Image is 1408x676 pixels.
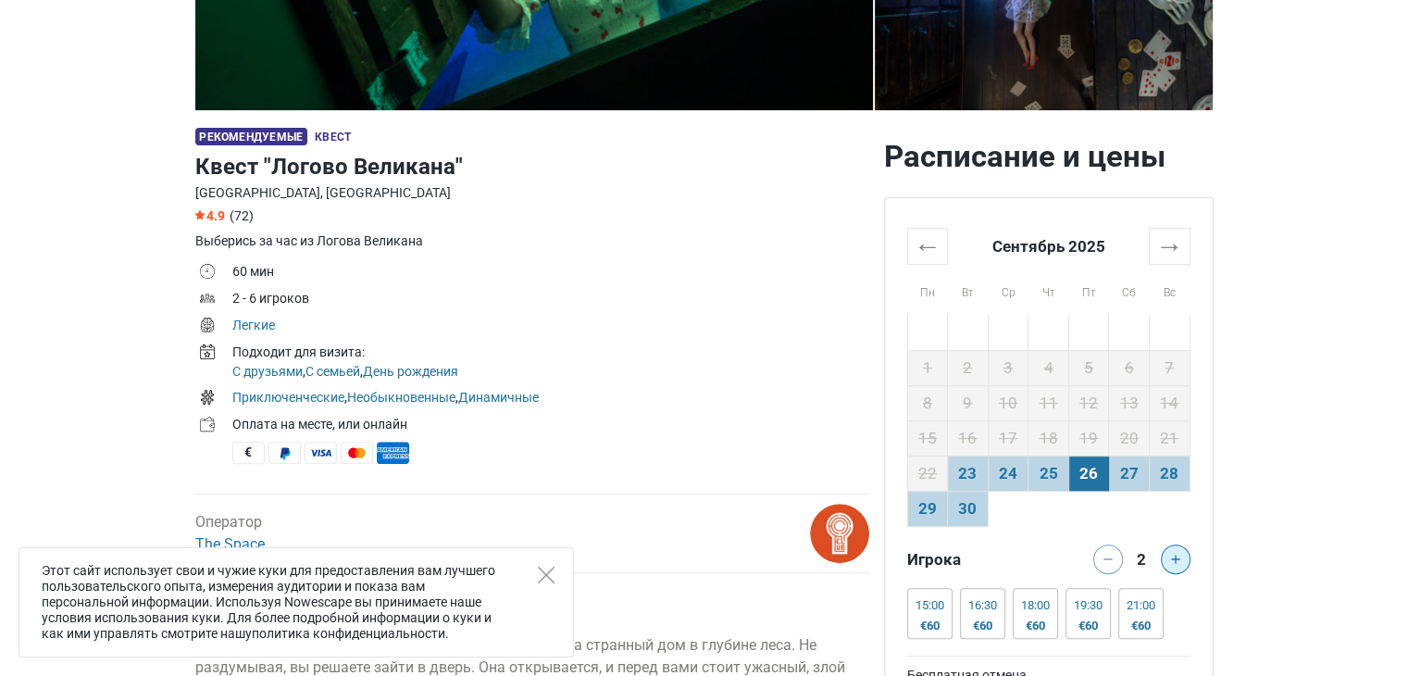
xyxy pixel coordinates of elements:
[948,385,989,420] td: 9
[232,364,303,379] a: С друзьями
[1074,619,1103,633] div: €60
[1109,456,1150,491] td: 27
[810,504,869,563] img: bitmap.png
[968,598,997,613] div: 16:30
[1068,385,1109,420] td: 12
[948,456,989,491] td: 23
[195,232,869,251] div: Выберись за час из Логова Великана
[916,598,944,613] div: 15:00
[1074,598,1103,613] div: 19:30
[1149,456,1190,491] td: 28
[907,456,948,491] td: 22
[988,385,1028,420] td: 10
[1130,545,1153,570] div: 2
[1028,456,1069,491] td: 25
[1068,456,1109,491] td: 26
[1021,619,1050,633] div: €60
[232,442,265,464] span: Наличные
[1109,350,1150,385] td: 6
[268,442,301,464] span: PayPal
[232,287,869,314] td: 2 - 6 игроков
[1028,420,1069,456] td: 18
[232,341,869,386] td: , ,
[948,264,989,315] th: Вт
[1021,598,1050,613] div: 18:00
[195,150,869,183] h1: Квест "Логово Великана"
[377,442,409,464] span: American Express
[884,138,1214,175] h2: Расписание и цены
[538,567,554,583] button: Close
[232,318,275,332] a: Легкие
[1068,264,1109,315] th: Пт
[232,390,344,405] a: Приключенческие
[907,385,948,420] td: 8
[1068,420,1109,456] td: 19
[232,386,869,413] td: , ,
[195,535,265,553] a: The Space
[195,511,265,556] div: Оператор
[907,491,948,526] td: 29
[230,208,254,223] span: (72)
[363,364,458,379] a: День рождения
[1028,350,1069,385] td: 4
[948,420,989,456] td: 16
[1149,264,1190,315] th: Вс
[305,364,360,379] a: С семьей
[195,208,225,223] span: 4.9
[1109,264,1150,315] th: Сб
[1149,385,1190,420] td: 14
[916,619,944,633] div: €60
[907,350,948,385] td: 1
[232,260,869,287] td: 60 мин
[1149,420,1190,456] td: 21
[458,390,539,405] a: Динамичные
[900,545,1049,574] div: Игрока
[1127,598,1155,613] div: 21:00
[1028,264,1069,315] th: Чт
[315,131,351,144] span: Квест
[1109,420,1150,456] td: 20
[19,547,574,657] div: Этот сайт использует свои и чужие куки для предоставления вам лучшего пользовательского опыта, из...
[988,264,1028,315] th: Ср
[195,128,307,145] span: Рекомендуемые
[988,350,1028,385] td: 3
[1028,385,1069,420] td: 11
[948,350,989,385] td: 2
[195,210,205,219] img: Star
[1149,350,1190,385] td: 7
[1127,619,1155,633] div: €60
[988,456,1028,491] td: 24
[907,228,948,264] th: ←
[948,491,989,526] td: 30
[968,619,997,633] div: €60
[232,415,869,434] div: Оплата на месте, или онлайн
[305,442,337,464] span: Visa
[907,264,948,315] th: Пн
[948,228,1150,264] th: Сентябрь 2025
[195,183,869,203] div: [GEOGRAPHIC_DATA], [GEOGRAPHIC_DATA]
[232,343,869,362] div: Подходит для визита:
[907,420,948,456] td: 15
[1109,385,1150,420] td: 13
[988,420,1028,456] td: 17
[1068,350,1109,385] td: 5
[347,390,455,405] a: Необыкновенные
[341,442,373,464] span: MasterCard
[1149,228,1190,264] th: →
